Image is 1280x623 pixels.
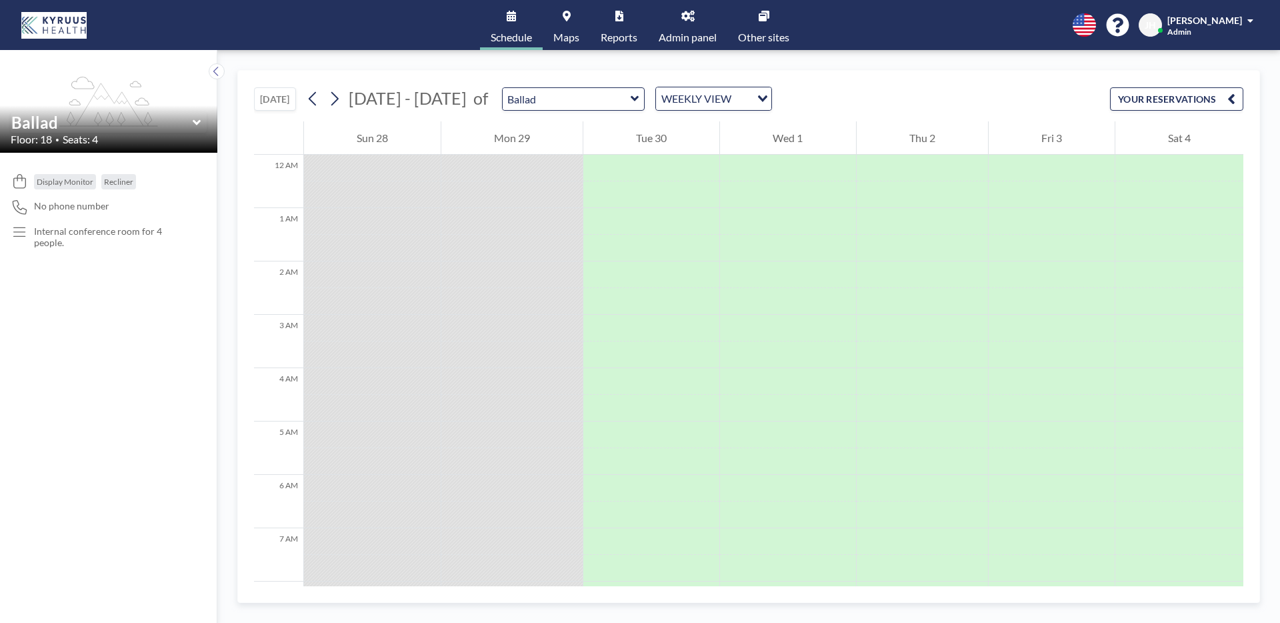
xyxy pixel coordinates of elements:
[37,177,93,187] span: Display Monitor
[503,88,631,110] input: Ballad
[735,90,749,107] input: Search for option
[349,88,467,108] span: [DATE] - [DATE]
[34,200,109,212] span: No phone number
[63,133,98,146] span: Seats: 4
[553,32,579,43] span: Maps
[1167,27,1191,37] span: Admin
[254,155,303,208] div: 12 AM
[254,208,303,261] div: 1 AM
[441,121,583,155] div: Mon 29
[659,32,717,43] span: Admin panel
[601,32,637,43] span: Reports
[254,315,303,368] div: 3 AM
[491,32,532,43] span: Schedule
[304,121,441,155] div: Sun 28
[254,422,303,475] div: 5 AM
[55,135,59,144] span: •
[1167,15,1242,26] span: [PERSON_NAME]
[738,32,789,43] span: Other sites
[34,225,191,249] p: Internal conference room for 4 people.
[473,88,488,109] span: of
[1115,121,1243,155] div: Sat 4
[21,12,87,39] img: organization-logo
[11,133,52,146] span: Floor: 18
[656,87,771,110] div: Search for option
[11,113,193,132] input: Ballad
[1145,19,1156,31] span: JH
[254,261,303,315] div: 2 AM
[720,121,855,155] div: Wed 1
[659,90,734,107] span: WEEKLY VIEW
[857,121,988,155] div: Thu 2
[254,368,303,422] div: 4 AM
[254,87,296,111] button: [DATE]
[989,121,1115,155] div: Fri 3
[254,528,303,582] div: 7 AM
[254,475,303,528] div: 6 AM
[1110,87,1243,111] button: YOUR RESERVATIONS
[104,177,133,187] span: Recliner
[583,121,719,155] div: Tue 30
